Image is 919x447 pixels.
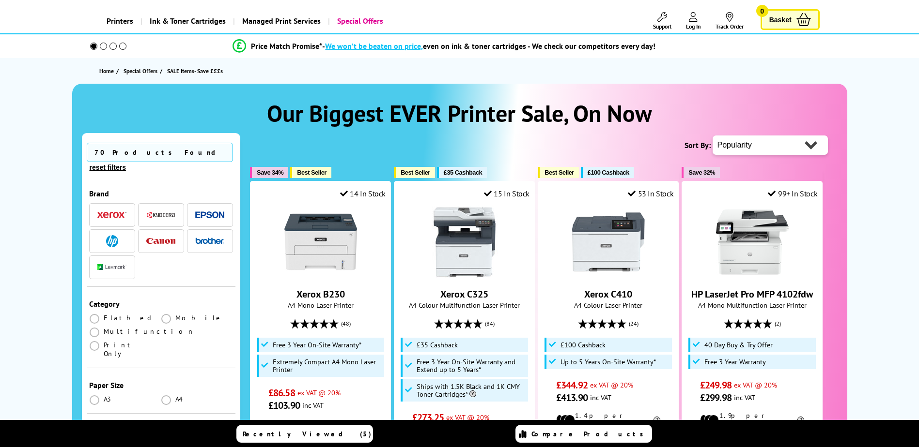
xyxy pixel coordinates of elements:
span: Best Seller [401,169,430,176]
div: - even on ink & toner cartridges - We check our competitors every day! [322,41,655,51]
h1: Our Biggest EVER Printer Sale, On Now [82,98,838,128]
div: 53 In Stock [628,189,673,198]
a: Support [653,12,671,30]
a: Special Offers [124,66,160,76]
span: £273.25 [412,411,444,424]
a: Track Order [716,12,744,30]
span: A4 Mono Multifunction Laser Printer [687,300,817,310]
span: Price Match Promise* [251,41,322,51]
div: Category [89,299,234,309]
span: inc VAT [302,401,324,410]
a: Xerox C410 [572,270,645,280]
span: SALE Items- Save £££s [167,67,223,74]
img: Xerox C325 [428,206,501,278]
span: ex VAT @ 20% [590,380,633,389]
button: Xerox [94,209,129,222]
span: £249.98 [700,379,732,391]
a: Xerox C325 [440,288,488,300]
a: Log In [686,12,701,30]
span: £413.90 [556,391,588,404]
a: Recently Viewed (5) [236,425,373,443]
span: Log In [686,23,701,30]
div: 15 In Stock [484,189,530,198]
a: Printers [99,9,140,33]
span: Free 3 Year Warranty [704,358,766,366]
span: We won’t be beaten on price, [325,41,423,51]
li: 1.9p per mono page [700,411,804,429]
li: 2.1p per mono page [268,419,373,436]
a: Ink & Toner Cartridges [140,9,233,33]
span: Sort By: [685,140,711,150]
a: Xerox C325 [428,270,501,280]
button: Canon [143,235,178,248]
span: Print Only [104,341,161,358]
span: Best Seller [545,169,574,176]
span: inc VAT [734,393,755,402]
span: £103.90 [268,399,300,412]
button: Lexmark [94,261,129,274]
span: A4 Colour Multifunction Laser Printer [399,300,530,310]
div: Brand [89,189,234,198]
a: HP LaserJet Pro MFP 4102fdw [691,288,813,300]
span: Extremely Compact A4 Mono Laser Printer [273,358,382,373]
img: Canon [146,238,175,244]
span: Save 34% [257,169,283,176]
span: Support [653,23,671,30]
span: Best Seller [297,169,327,176]
span: £35 Cashback [417,341,458,349]
span: 40 Day Buy & Try Offer [704,341,773,349]
button: HP [94,235,129,248]
div: 14 In Stock [340,189,386,198]
button: Kyocera [143,209,178,222]
span: 0 [756,5,768,17]
a: HP LaserJet Pro MFP 4102fdw [716,270,789,280]
span: Compare Products [531,430,649,438]
a: Xerox C410 [584,288,632,300]
img: Lexmark [97,264,126,270]
span: (2) [775,314,781,333]
div: 99+ In Stock [768,189,817,198]
button: Save 34% [250,167,288,178]
span: A4 Colour Laser Printer [543,300,673,310]
span: (48) [341,314,351,333]
a: Xerox B230 [284,270,357,280]
a: Special Offers [328,9,390,33]
span: Save 32% [688,169,715,176]
li: 1.4p per mono page [556,411,660,429]
span: ex VAT @ 20% [446,413,489,422]
img: HP LaserJet Pro MFP 4102fdw [716,206,789,278]
span: A3 [104,395,112,403]
span: Special Offers [124,66,157,76]
button: Best Seller [290,167,331,178]
span: Ships with 1.5K Black and 1K CMY Toner Cartridges* [417,383,526,398]
button: £35 Cashback [437,167,487,178]
a: Home [99,66,116,76]
span: Ink & Toner Cartridges [150,9,226,33]
span: 70 Products Found [87,143,233,162]
span: inc VAT [590,393,611,402]
span: Up to 5 Years On-Site Warranty* [561,358,656,366]
img: HP [106,235,118,247]
span: Free 3 Year On-Site Warranty and Extend up to 5 Years* [417,358,526,373]
img: Epson [195,211,224,219]
li: modal_Promise [77,38,812,55]
img: Xerox C410 [572,206,645,278]
span: Free 3 Year On-Site Warranty* [273,341,361,349]
span: £299.98 [700,391,732,404]
button: Best Seller [538,167,579,178]
span: £35 Cashback [444,169,482,176]
button: Save 32% [682,167,720,178]
button: Epson [192,209,227,222]
img: Brother [195,238,224,244]
span: £344.92 [556,379,588,391]
span: A4 [175,395,184,403]
a: Managed Print Services [233,9,328,33]
span: ex VAT @ 20% [297,388,341,397]
span: A4 Mono Laser Printer [255,300,386,310]
span: £100 Cashback [588,169,629,176]
button: reset filters [87,163,129,172]
button: £100 Cashback [581,167,634,178]
img: Xerox B230 [284,206,357,278]
span: (24) [629,314,639,333]
a: Compare Products [515,425,652,443]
